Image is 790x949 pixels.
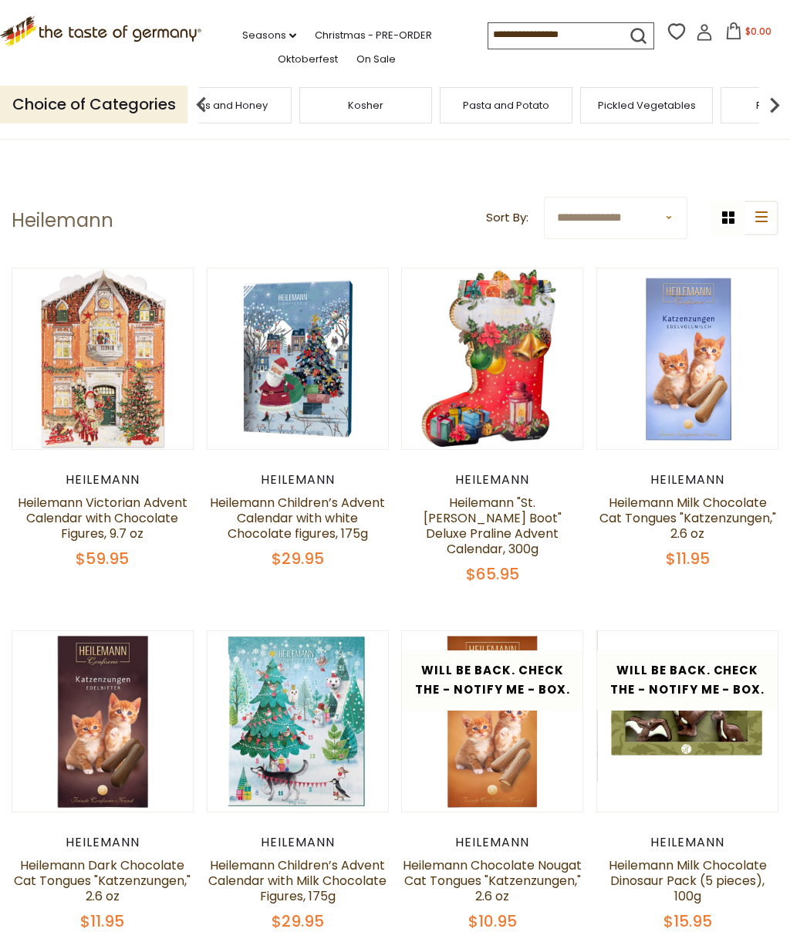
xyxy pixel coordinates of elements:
img: Heilemann [208,268,388,449]
div: Heilemann [401,472,583,488]
img: next arrow [759,89,790,120]
span: $15.95 [663,910,712,932]
span: $11.95 [666,548,710,569]
a: Heilemann Milk Chocolate Cat Tongues "Katzenzungen," 2.6 oz [599,494,776,542]
span: Will be back. Check the - Notify Me - Box. [610,662,765,697]
a: Heilemann Children’s Advent Calendar with white Chocolate figures, 175g [210,494,385,542]
a: Heilemann Milk Chocolate Dinosaur Pack (5 pieces), 100g [609,856,767,905]
div: Heilemann [207,472,389,488]
div: Heilemann [12,835,194,850]
label: Sort By: [486,208,528,228]
a: Pasta and Potato [463,100,549,111]
img: Heilemann [597,268,778,449]
a: Heilemann Chocolate Nougat Cat Tongues "Katzenzungen," 2.6 oz [403,856,582,905]
img: Heilemann [12,268,193,449]
a: Heilemann "St. [PERSON_NAME] Boot" Deluxe Praline Advent Calendar, 300g [424,494,562,558]
h1: Heilemann [12,209,113,232]
span: Will be back. Check the - Notify Me - Box. [415,662,570,697]
img: previous arrow [186,89,217,120]
a: Heilemann Children’s Advent Calendar with Milk Chocolate Figures, 175g [208,856,387,905]
img: Heilemann [402,631,582,812]
div: Heilemann [12,472,194,488]
span: $29.95 [272,548,324,569]
div: Heilemann [596,835,778,850]
div: Heilemann [596,472,778,488]
img: Heilemann [208,631,388,812]
img: Heilemann [402,268,582,449]
a: Seasons [242,27,296,44]
a: Pickled Vegetables [598,100,696,111]
div: Heilemann [401,835,583,850]
a: Christmas - PRE-ORDER [315,27,432,44]
button: $0.00 [716,22,782,46]
span: $29.95 [272,910,324,932]
span: $10.95 [468,910,517,932]
span: $0.00 [745,25,771,38]
a: Heilemann Dark Chocolate Cat Tongues "Katzenzungen," 2.6 oz [14,856,191,905]
span: $65.95 [466,563,519,585]
a: Jams and Honey [183,100,268,111]
span: $59.95 [76,548,129,569]
span: $11.95 [80,910,124,932]
a: Oktoberfest [278,51,338,68]
img: Heilemann [12,631,193,812]
a: Kosher [348,100,383,111]
a: Heilemann Victorian Advent Calendar with Chocolate Figures, 9.7 oz [18,494,187,542]
div: Heilemann [207,835,389,850]
img: Heilemann [597,631,778,782]
a: On Sale [356,51,396,68]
